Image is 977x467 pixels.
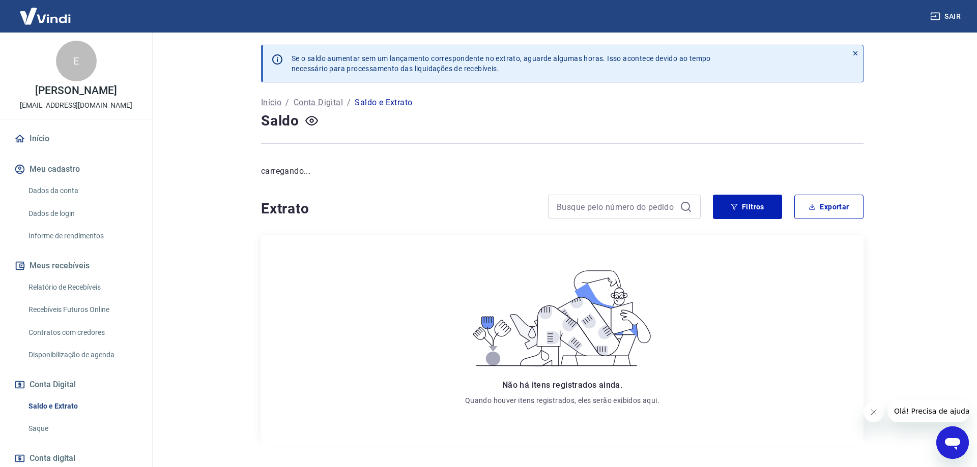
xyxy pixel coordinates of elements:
a: Informe de rendimentos [24,226,140,246]
iframe: Mensagem da empresa [888,400,969,422]
a: Relatório de Recebíveis [24,277,140,298]
a: Saque [24,418,140,439]
a: Recebíveis Futuros Online [24,299,140,320]
img: Vindi [12,1,78,32]
h4: Extrato [261,199,536,219]
span: Não há itens registrados ainda. [502,380,622,390]
a: Dados da conta [24,180,140,201]
a: Contratos com credores [24,322,140,343]
p: Saldo e Extrato [355,97,412,109]
p: / [285,97,289,109]
p: Se o saldo aumentar sem um lançamento correspondente no extrato, aguarde algumas horas. Isso acon... [292,53,711,74]
h4: Saldo [261,111,299,131]
p: carregando... [261,165,864,177]
input: Busque pelo número do pedido [557,199,676,214]
a: Início [261,97,281,109]
p: [EMAIL_ADDRESS][DOMAIN_NAME] [20,100,132,111]
a: Conta Digital [294,97,343,109]
button: Meu cadastro [12,158,140,180]
div: E [56,41,97,81]
button: Filtros [713,195,782,219]
p: Quando houver itens registrados, eles serão exibidos aqui. [465,395,659,406]
button: Exportar [794,195,864,219]
a: Saldo e Extrato [24,396,140,417]
a: Disponibilização de agenda [24,345,140,365]
span: Conta digital [30,451,75,465]
button: Conta Digital [12,373,140,396]
p: [PERSON_NAME] [35,85,117,96]
button: Meus recebíveis [12,255,140,277]
iframe: Botão para abrir a janela de mensagens [936,426,969,459]
iframe: Fechar mensagem [864,402,884,422]
span: Olá! Precisa de ajuda? [6,7,85,15]
a: Início [12,128,140,150]
a: Dados de login [24,203,140,224]
p: / [347,97,351,109]
button: Sair [928,7,965,26]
